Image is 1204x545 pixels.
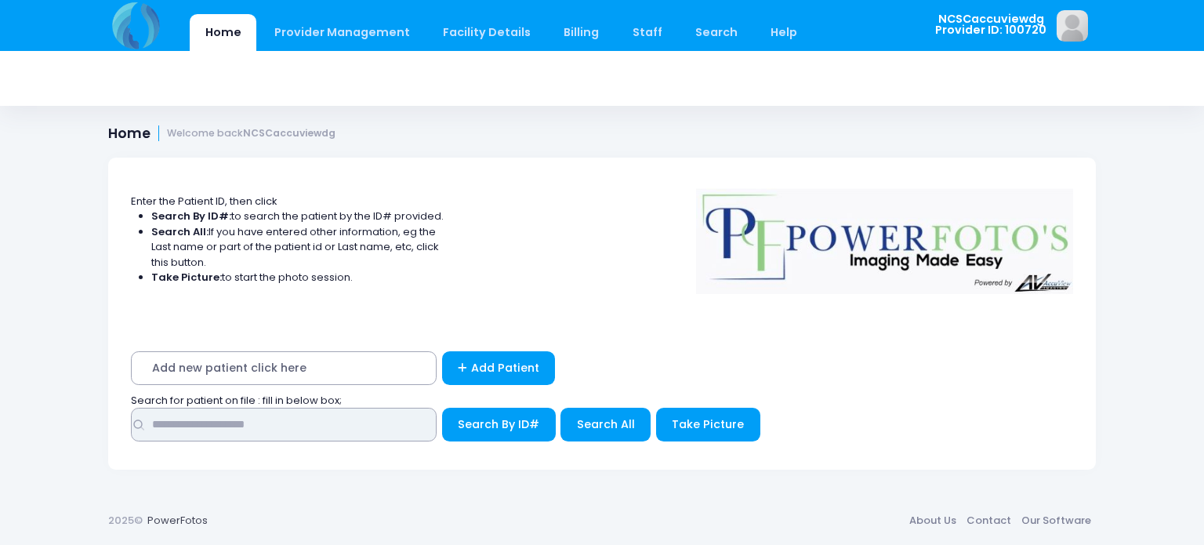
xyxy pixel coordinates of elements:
[131,351,437,385] span: Add new patient click here
[617,14,677,51] a: Staff
[151,224,209,239] strong: Search All:
[108,125,335,142] h1: Home
[577,416,635,432] span: Search All
[1057,10,1088,42] img: image
[904,507,961,535] a: About Us
[151,224,444,271] li: If you have entered other information, eg the Last name or part of the patient id or Last name, e...
[151,270,444,285] li: to start the photo session.
[689,178,1081,294] img: Logo
[442,408,556,441] button: Search By ID#
[428,14,546,51] a: Facility Details
[756,14,813,51] a: Help
[151,209,231,223] strong: Search By ID#:
[131,393,342,408] span: Search for patient on file : fill in below box;
[190,14,256,51] a: Home
[147,513,208,528] a: PowerFotos
[672,416,744,432] span: Take Picture
[1016,507,1096,535] a: Our Software
[151,209,444,224] li: to search the patient by the ID# provided.
[458,416,539,432] span: Search By ID#
[549,14,615,51] a: Billing
[151,270,222,285] strong: Take Picture:
[680,14,752,51] a: Search
[560,408,651,441] button: Search All
[961,507,1016,535] a: Contact
[259,14,425,51] a: Provider Management
[243,126,335,140] strong: NCSCaccuviewdg
[442,351,556,385] a: Add Patient
[935,13,1046,36] span: NCSCaccuviewdg Provider ID: 100720
[167,128,335,140] small: Welcome back
[656,408,760,441] button: Take Picture
[131,194,277,209] span: Enter the Patient ID, then click
[108,513,143,528] span: 2025©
